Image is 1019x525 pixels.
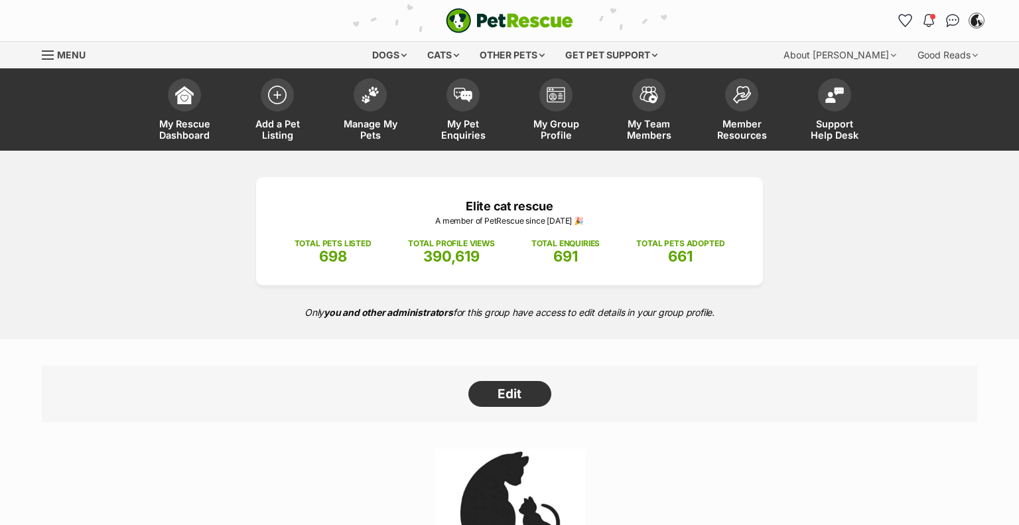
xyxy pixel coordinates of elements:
[788,72,881,151] a: Support Help Desk
[602,72,695,151] a: My Team Members
[695,72,788,151] a: Member Resources
[418,42,468,68] div: Cats
[433,118,493,141] span: My Pet Enquiries
[547,87,565,103] img: group-profile-icon-3fa3cf56718a62981997c0bc7e787c4b2cf8bcc04b72c1350f741eb67cf2f40e.svg
[276,215,743,227] p: A member of PetRescue since [DATE] 🎉
[446,8,573,33] a: PetRescue
[340,118,400,141] span: Manage My Pets
[894,10,987,31] ul: Account quick links
[732,86,751,104] img: member-resources-icon-8e73f808a243e03378d46382f2149f9095a855e16c252ad45f914b54edf8863c.svg
[295,238,372,250] p: TOTAL PETS LISTED
[894,10,916,31] a: Favourites
[247,118,307,141] span: Add a Pet Listing
[155,118,214,141] span: My Rescue Dashboard
[319,248,347,265] span: 698
[324,307,453,318] strong: you and other administrators
[509,72,602,151] a: My Group Profile
[408,238,495,250] p: TOTAL PROFILE VIEWS
[470,42,554,68] div: Other pets
[417,72,509,151] a: My Pet Enquiries
[636,238,724,250] p: TOTAL PETS ADOPTED
[946,14,960,27] img: chat-41dd97257d64d25036548639549fe6c8038ab92f7586957e7f3b1b290dea8141.svg
[942,10,963,31] a: Conversations
[668,248,693,265] span: 661
[774,42,906,68] div: About [PERSON_NAME]
[712,118,772,141] span: Member Resources
[324,72,417,151] a: Manage My Pets
[363,42,416,68] div: Dogs
[446,8,573,33] img: logo-e224e6f780fb5917bec1dbf3a21bbac754714ae5b6737aabdf751b685950b380.svg
[908,42,987,68] div: Good Reads
[454,88,472,102] img: pet-enquiries-icon-7e3ad2cf08bfb03b45e93fb7055b45f3efa6380592205ae92323e6603595dc1f.svg
[553,248,578,265] span: 691
[970,14,983,27] img: Roxy Ristevski profile pic
[423,248,480,265] span: 390,619
[57,49,86,60] span: Menu
[361,86,379,104] img: manage-my-pets-icon-02211641906a0b7f246fdf0571729dbe1e7629f14944591b6c1af311fb30b64b.svg
[966,10,987,31] button: My account
[276,197,743,215] p: Elite cat rescue
[923,14,934,27] img: notifications-46538b983faf8c2785f20acdc204bb7945ddae34d4c08c2a6579f10ce5e182be.svg
[531,238,600,250] p: TOTAL ENQUIRIES
[526,118,586,141] span: My Group Profile
[138,72,231,151] a: My Rescue Dashboard
[619,118,679,141] span: My Team Members
[468,381,551,408] a: Edit
[42,42,95,66] a: Menu
[231,72,324,151] a: Add a Pet Listing
[175,86,194,104] img: dashboard-icon-eb2f2d2d3e046f16d808141f083e7271f6b2e854fb5c12c21221c1fb7104beca.svg
[268,86,287,104] img: add-pet-listing-icon-0afa8454b4691262ce3f59096e99ab1cd57d4a30225e0717b998d2c9b9846f56.svg
[805,118,864,141] span: Support Help Desk
[640,86,658,104] img: team-members-icon-5396bd8760b3fe7c0b43da4ab00e1e3bb1a5d9ba89233759b79545d2d3fc5d0d.svg
[918,10,939,31] button: Notifications
[825,87,844,103] img: help-desk-icon-fdf02630f3aa405de69fd3d07c3f3aa587a6932b1a1747fa1d2bba05be0121f9.svg
[556,42,667,68] div: Get pet support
